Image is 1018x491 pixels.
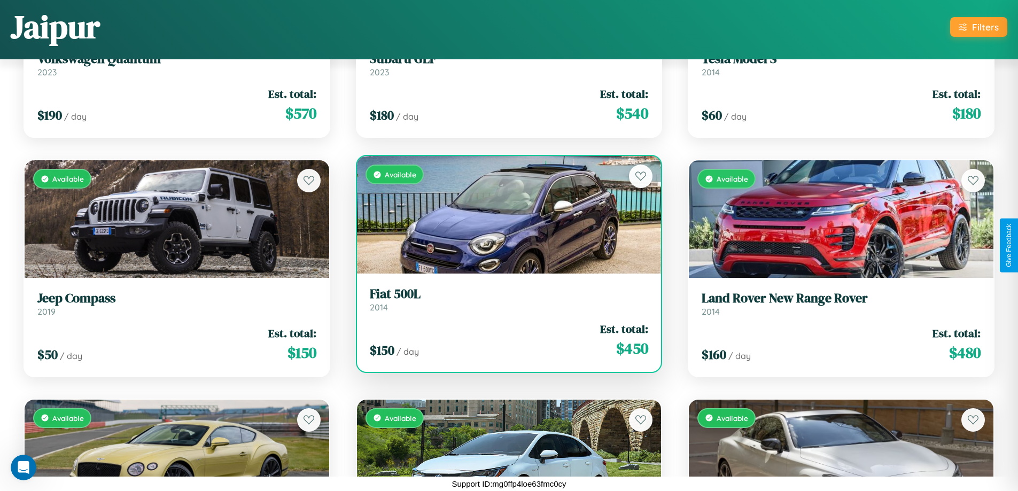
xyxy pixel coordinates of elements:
p: Support ID: mg0ffp4loe63fmc0cy [452,477,566,491]
span: / day [396,111,418,122]
a: Volkswagen Quantum2023 [37,51,316,77]
h3: Volkswagen Quantum [37,51,316,67]
a: Tesla Model S2014 [702,51,981,77]
span: / day [60,350,82,361]
span: 2014 [702,67,720,77]
span: 2023 [370,67,389,77]
span: Est. total: [600,86,648,102]
h3: Tesla Model S [702,51,981,67]
span: $ 450 [616,338,648,359]
span: Available [385,414,416,423]
span: / day [397,346,419,357]
span: 2014 [370,302,388,313]
h3: Jeep Compass [37,291,316,306]
span: $ 150 [287,342,316,363]
span: Available [717,414,748,423]
span: $ 480 [949,342,981,363]
span: $ 540 [616,103,648,124]
span: Est. total: [932,86,981,102]
a: Subaru GLF2023 [370,51,649,77]
iframe: Intercom live chat [11,455,36,480]
span: $ 570 [285,103,316,124]
h1: Jaipur [11,5,100,49]
span: $ 60 [702,106,722,124]
a: Land Rover New Range Rover2014 [702,291,981,317]
h3: Land Rover New Range Rover [702,291,981,306]
span: $ 150 [370,341,394,359]
span: $ 50 [37,346,58,363]
span: / day [728,350,751,361]
span: Est. total: [600,321,648,337]
span: Available [385,170,416,179]
span: Available [52,414,84,423]
span: Est. total: [932,325,981,341]
span: Est. total: [268,325,316,341]
span: Available [52,174,84,183]
span: Est. total: [268,86,316,102]
span: / day [64,111,87,122]
h3: Subaru GLF [370,51,649,67]
a: Jeep Compass2019 [37,291,316,317]
span: / day [724,111,747,122]
div: Filters [972,21,999,33]
span: $ 160 [702,346,726,363]
span: $ 190 [37,106,62,124]
span: 2019 [37,306,56,317]
span: $ 180 [952,103,981,124]
span: 2023 [37,67,57,77]
button: Filters [950,17,1007,37]
div: Give Feedback [1005,224,1013,267]
span: Available [717,174,748,183]
span: 2014 [702,306,720,317]
h3: Fiat 500L [370,286,649,302]
a: Fiat 500L2014 [370,286,649,313]
span: $ 180 [370,106,394,124]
